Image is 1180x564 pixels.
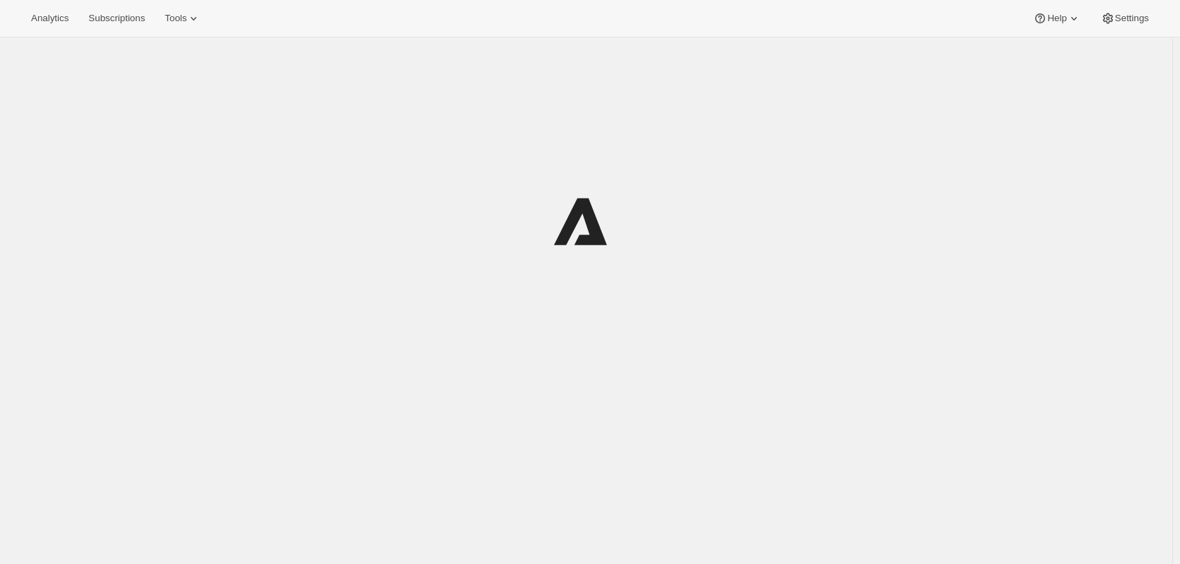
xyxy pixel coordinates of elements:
[80,8,153,28] button: Subscriptions
[88,13,145,24] span: Subscriptions
[1047,13,1066,24] span: Help
[156,8,209,28] button: Tools
[31,13,69,24] span: Analytics
[165,13,187,24] span: Tools
[23,8,77,28] button: Analytics
[1115,13,1149,24] span: Settings
[1092,8,1157,28] button: Settings
[1025,8,1089,28] button: Help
